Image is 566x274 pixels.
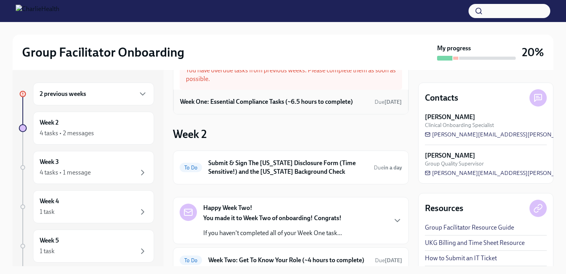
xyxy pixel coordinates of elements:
[374,164,402,171] span: Due
[437,44,471,53] strong: My progress
[180,165,202,171] span: To Do
[19,112,154,145] a: Week 24 tasks • 2 messages
[425,202,463,214] h4: Resources
[19,190,154,223] a: Week 41 task
[40,247,55,256] div: 1 task
[425,254,497,263] a: How to Submit an IT Ticket
[40,158,59,166] h6: Week 3
[19,230,154,263] a: Week 51 task
[425,121,494,129] span: Clinical Onboarding Specialist
[173,127,207,141] h3: Week 2
[375,99,402,105] span: Due
[375,98,402,106] span: August 18th, 2025 09:00
[180,97,353,106] h6: Week One: Essential Compliance Tasks (~6.5 hours to complete)
[203,214,342,222] strong: You made it to Week Two of onboarding! Congrats!
[40,168,91,177] div: 4 tasks • 1 message
[40,197,59,206] h6: Week 4
[180,96,402,108] a: Week One: Essential Compliance Tasks (~6.5 hours to complete)Due[DATE]
[384,99,402,105] strong: [DATE]
[425,160,484,167] span: Group Quality Supervisor
[375,257,402,264] span: Due
[180,257,202,263] span: To Do
[385,257,402,264] strong: [DATE]
[425,113,475,121] strong: [PERSON_NAME]
[425,239,525,247] a: UKG Billing and Time Sheet Resource
[180,254,402,267] a: To DoWeek Two: Get To Know Your Role (~4 hours to complete)Due[DATE]
[22,44,184,60] h2: Group Facilitator Onboarding
[425,223,514,232] a: Group Facilitator Resource Guide
[208,159,368,176] h6: Submit & Sign The [US_STATE] Disclosure Form (Time Sensitive!) and the [US_STATE] Background Check
[425,92,458,104] h4: Contacts
[374,164,402,171] span: August 20th, 2025 09:00
[16,5,59,17] img: CharlieHealth
[522,45,544,59] h3: 20%
[375,257,402,264] span: August 25th, 2025 09:00
[384,164,402,171] strong: in a day
[425,151,475,160] strong: [PERSON_NAME]
[180,60,402,90] div: You have overdue tasks from previous weeks. Please complete them as soon as possible.
[40,129,94,138] div: 4 tasks • 2 messages
[40,90,86,98] h6: 2 previous weeks
[203,204,252,212] strong: Happy Week Two!
[180,157,402,178] a: To DoSubmit & Sign The [US_STATE] Disclosure Form (Time Sensitive!) and the [US_STATE] Background...
[40,118,59,127] h6: Week 2
[203,229,342,237] p: If you haven't completed all of your Week One task...
[208,256,369,265] h6: Week Two: Get To Know Your Role (~4 hours to complete)
[33,83,154,105] div: 2 previous weeks
[40,208,55,216] div: 1 task
[19,151,154,184] a: Week 34 tasks • 1 message
[40,236,59,245] h6: Week 5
